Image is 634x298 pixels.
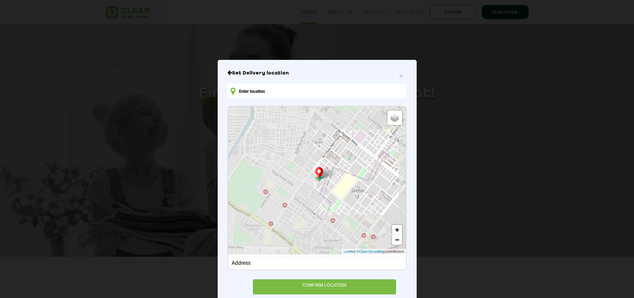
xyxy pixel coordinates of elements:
a: Zoom out [392,235,402,245]
a: OpenStreetMap [359,249,385,254]
a: Layers [387,110,402,125]
a: Leaflet [343,249,354,254]
span: × [399,72,403,79]
button: Close [399,72,403,79]
h6: Close [227,70,406,76]
input: Enter location [227,83,406,98]
div: | © contributors [342,249,406,254]
a: Zoom in [392,225,402,235]
div: CONFIRM LOCATION [253,279,396,294]
div: Address [232,260,402,266]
